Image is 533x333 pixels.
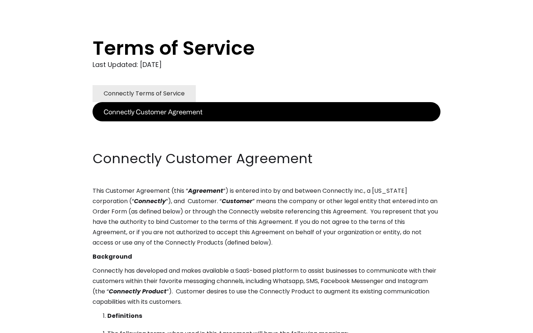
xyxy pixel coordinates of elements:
[93,266,440,307] p: Connectly has developed and makes available a SaaS-based platform to assist businesses to communi...
[93,252,132,261] strong: Background
[188,186,223,195] em: Agreement
[104,107,202,117] div: Connectly Customer Agreement
[93,37,411,59] h1: Terms of Service
[109,287,167,296] em: Connectly Product
[107,312,142,320] strong: Definitions
[7,319,44,330] aside: Language selected: English
[15,320,44,330] ul: Language list
[93,121,440,132] p: ‍
[222,197,252,205] em: Customer
[93,135,440,146] p: ‍
[93,59,440,70] div: Last Updated: [DATE]
[134,197,166,205] em: Connectly
[93,186,440,248] p: This Customer Agreement (this “ ”) is entered into by and between Connectly Inc., a [US_STATE] co...
[104,88,185,99] div: Connectly Terms of Service
[93,149,440,168] h2: Connectly Customer Agreement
